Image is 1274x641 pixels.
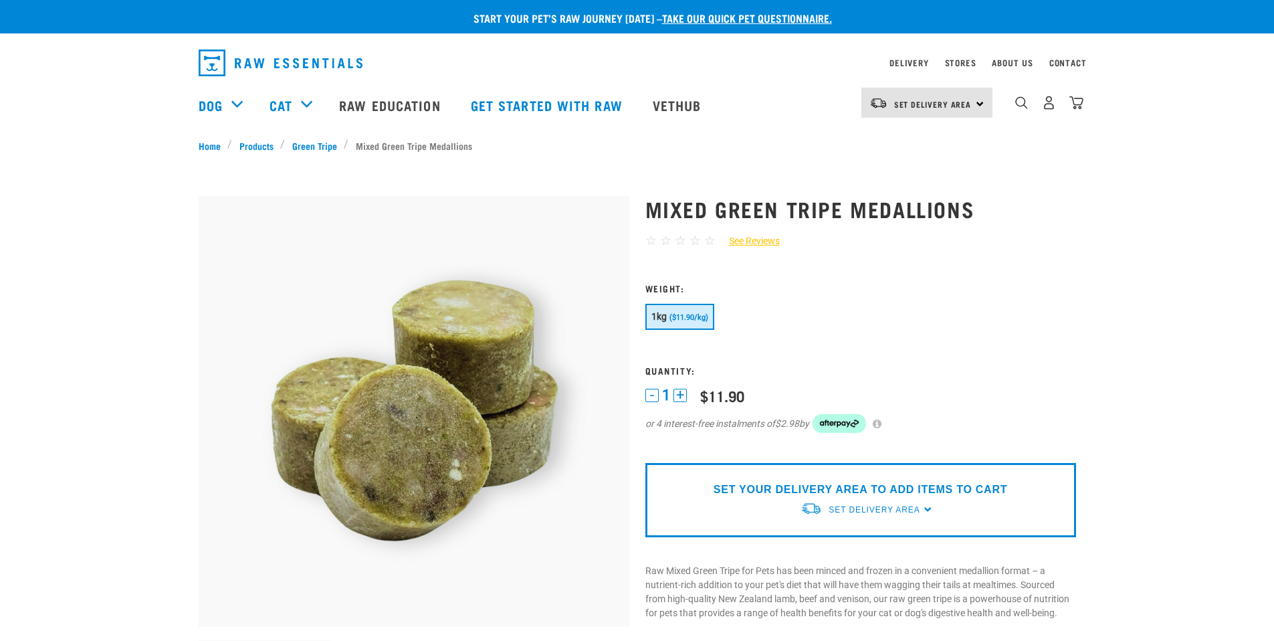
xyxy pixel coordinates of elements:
[801,502,822,516] img: van-moving.png
[645,304,714,330] button: 1kg ($11.90/kg)
[775,417,799,431] span: $2.98
[639,78,718,132] a: Vethub
[714,482,1007,498] p: SET YOUR DELIVERY AREA TO ADD ITEMS TO CART
[675,233,686,248] span: ☆
[188,44,1087,82] nav: dropdown navigation
[662,15,832,21] a: take our quick pet questionnaire.
[869,97,887,109] img: van-moving.png
[199,50,362,76] img: Raw Essentials Logo
[645,365,1076,375] h3: Quantity:
[645,197,1076,221] h1: Mixed Green Tripe Medallions
[285,139,344,153] a: Green Tripe
[199,139,228,153] a: Home
[457,78,639,132] a: Get started with Raw
[645,564,1076,620] p: Raw Mixed Green Tripe for Pets has been minced and frozen in a convenient medallion format – a nu...
[1042,96,1056,110] img: user.png
[689,233,701,248] span: ☆
[645,283,1076,293] h3: Weight:
[829,505,920,515] span: Set Delivery Area
[1049,60,1087,65] a: Contact
[945,60,976,65] a: Stores
[326,78,457,132] a: Raw Education
[270,95,292,115] a: Cat
[645,233,657,248] span: ☆
[704,233,716,248] span: ☆
[700,387,744,404] div: $11.90
[645,414,1076,433] div: or 4 interest-free instalments of by
[673,389,687,402] button: +
[669,313,708,322] span: ($11.90/kg)
[1015,96,1028,109] img: home-icon-1@2x.png
[232,139,280,153] a: Products
[662,388,670,402] span: 1
[813,414,866,433] img: Afterpay
[1069,96,1083,110] img: home-icon@2x.png
[199,95,223,115] a: Dog
[645,389,659,402] button: -
[889,60,928,65] a: Delivery
[992,60,1033,65] a: About Us
[651,311,667,322] span: 1kg
[199,139,1076,153] nav: breadcrumbs
[716,234,780,248] a: See Reviews
[199,196,629,627] img: Mixed Green Tripe
[660,233,671,248] span: ☆
[894,102,972,106] span: Set Delivery Area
